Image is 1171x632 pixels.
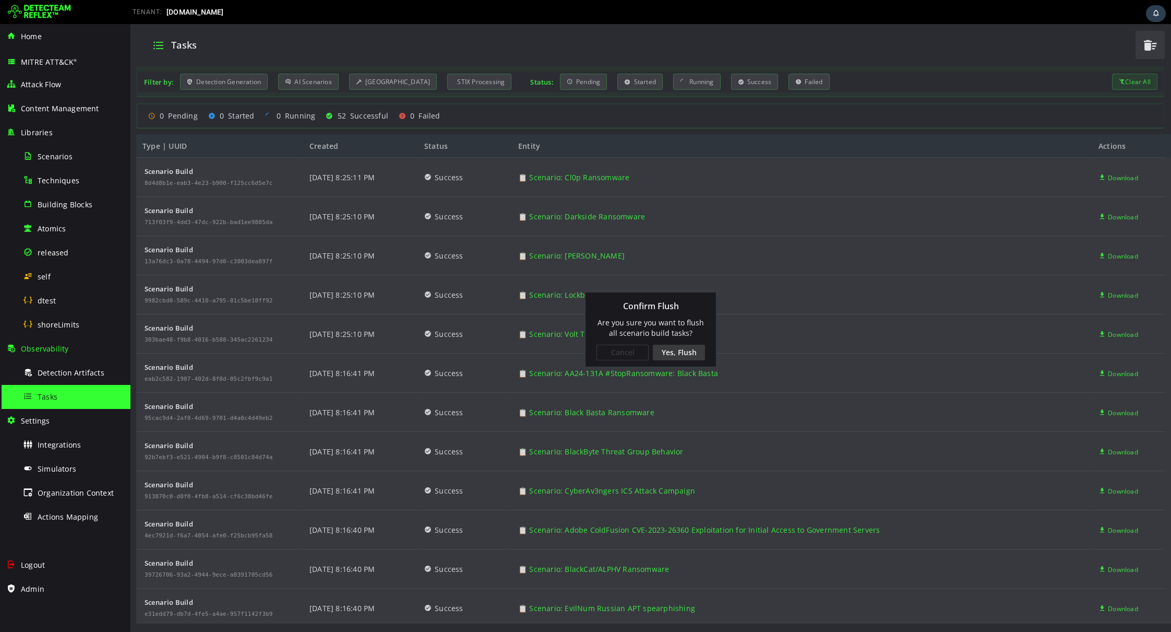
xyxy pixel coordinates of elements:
[38,151,73,161] span: Scenarios
[455,266,586,343] div: Confirm Flush
[133,8,162,16] span: TENANT:
[21,31,42,41] span: Home
[466,321,518,336] div: Cancel
[21,103,99,113] span: Content Management
[21,416,50,426] span: Settings
[522,321,575,336] div: Yes, Flush
[38,320,79,330] span: shoreLimits
[38,464,76,474] span: Simulators
[21,79,61,89] span: Attack Flow
[8,4,71,20] img: Detecteam logo
[74,58,77,63] sup: ®
[38,248,69,258] span: released
[38,175,79,185] span: Techniques
[21,560,45,570] span: Logout
[38,392,57,402] span: Tasks
[21,584,44,594] span: Admin
[1146,5,1166,22] div: Task Notifications
[455,266,585,294] div: Confirm Flush
[21,127,53,137] span: Libraries
[38,440,81,450] span: Integrations
[38,296,56,306] span: dtest
[38,224,66,233] span: Atomics
[38,488,114,498] span: Organization Context
[38,272,51,282] span: self
[38,200,92,209] span: Building Blocks
[38,368,104,378] span: Detection Artifacts
[467,294,573,314] span: Are you sure you want to flush all scenario build tasks?
[21,57,77,67] span: MITRE ATT&CK
[166,8,224,16] span: [DOMAIN_NAME]
[38,512,98,522] span: Actions Mapping
[21,344,69,354] span: Observability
